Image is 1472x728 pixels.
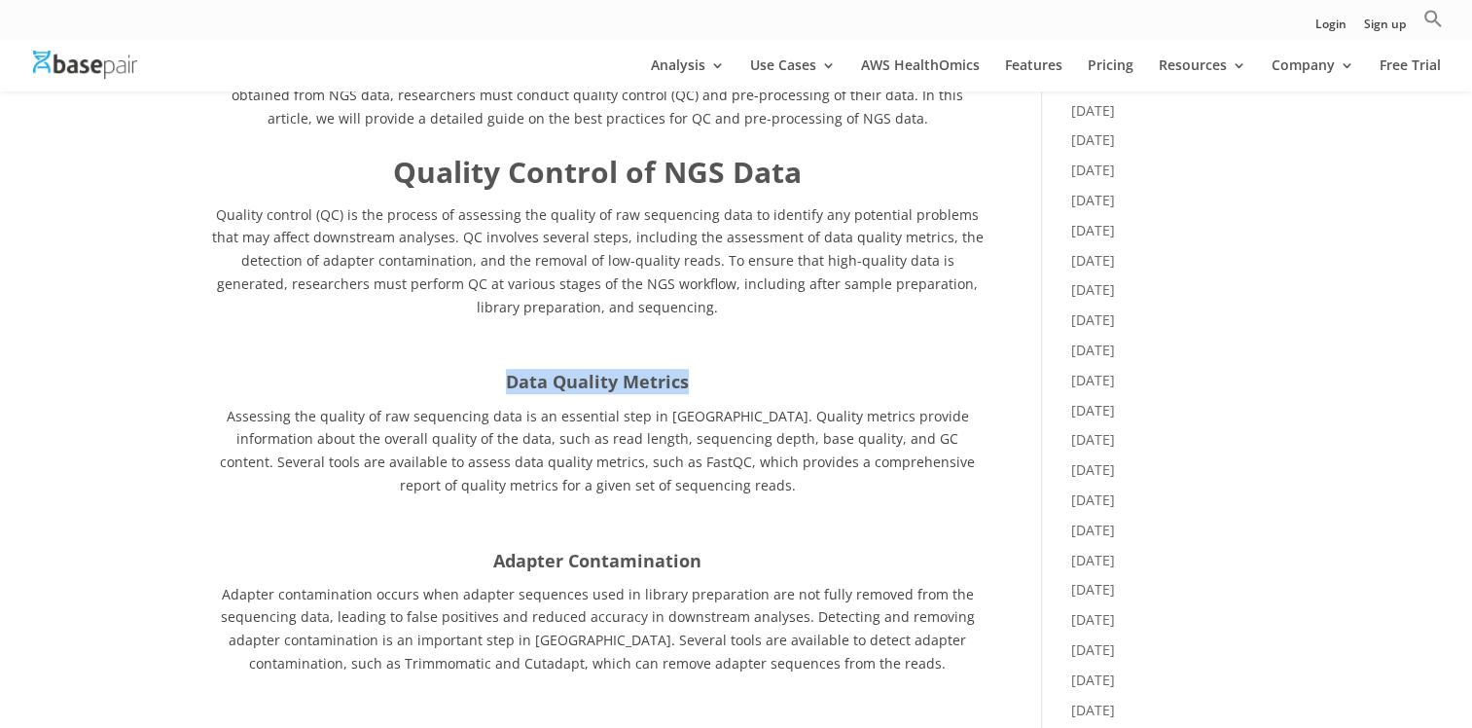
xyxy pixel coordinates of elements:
[1071,610,1115,629] a: [DATE]
[1071,551,1115,569] a: [DATE]
[1159,58,1246,91] a: Resources
[1071,430,1115,449] a: [DATE]
[1071,251,1115,270] a: [DATE]
[1071,161,1115,179] a: [DATE]
[861,58,980,91] a: AWS HealthOmics
[1071,130,1115,149] a: [DATE]
[1071,491,1115,509] a: [DATE]
[1071,401,1115,419] a: [DATE]
[1071,521,1115,539] a: [DATE]
[1071,341,1115,359] a: [DATE]
[1315,18,1346,39] a: Login
[1071,191,1115,209] a: [DATE]
[1071,671,1115,689] a: [DATE]
[1071,701,1115,719] a: [DATE]
[1088,58,1133,91] a: Pricing
[1071,280,1115,299] a: [DATE]
[1272,58,1354,91] a: Company
[1071,460,1115,479] a: [DATE]
[750,58,836,91] a: Use Cases
[393,152,802,192] b: Quality Control of NGS Data
[1071,371,1115,389] a: [DATE]
[651,58,725,91] a: Analysis
[1380,58,1441,91] a: Free Trial
[1071,221,1115,239] a: [DATE]
[1375,631,1449,705] iframe: Drift Widget Chat Controller
[493,549,701,572] strong: Adapter Contamination
[1423,9,1443,39] a: Search Icon Link
[33,51,137,79] img: Basepair
[220,407,975,494] span: Assessing the quality of raw sequencing data is an essential step in [GEOGRAPHIC_DATA]. Quality m...
[1364,18,1406,39] a: Sign up
[1071,101,1115,120] a: [DATE]
[1423,9,1443,28] svg: Search
[1005,58,1062,91] a: Features
[212,205,984,316] span: Quality control (QC) is the process of assessing the quality of raw sequencing data to identify a...
[221,585,975,673] span: Adapter contamination occurs when adapter sequences used in library preparation are not fully rem...
[506,370,689,393] strong: Data Quality Metrics
[1071,580,1115,599] a: [DATE]
[1071,640,1115,659] a: [DATE]
[1071,310,1115,329] a: [DATE]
